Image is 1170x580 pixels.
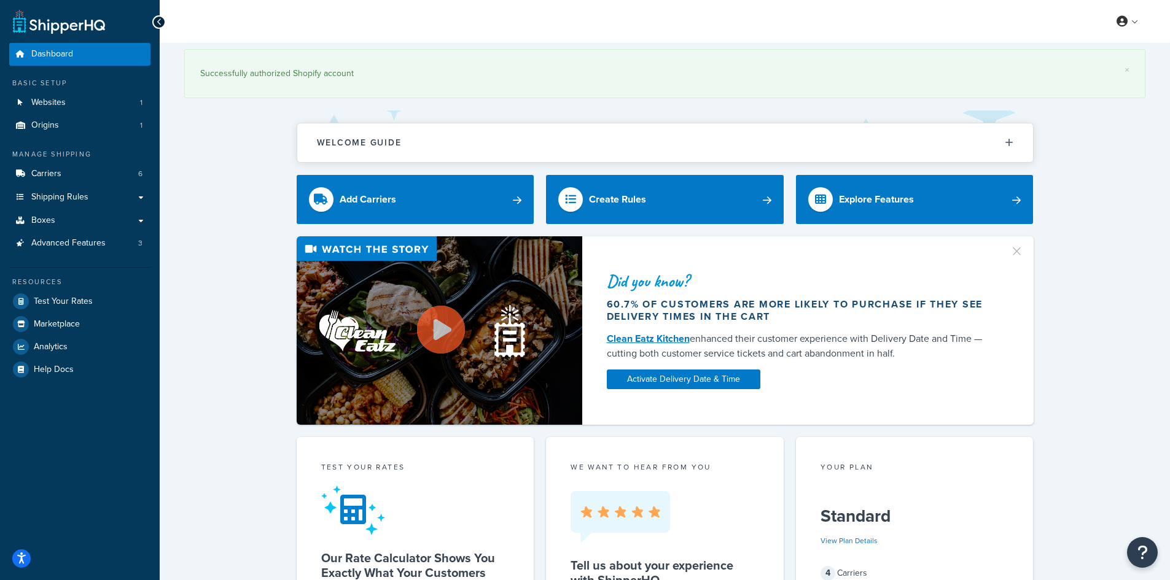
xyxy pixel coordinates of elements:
div: Resources [9,277,150,287]
h5: Standard [821,506,1009,526]
a: Activate Delivery Date & Time [607,369,760,389]
div: Successfully authorized Shopify account [200,65,1129,82]
span: Carriers [31,169,61,179]
span: 1 [140,98,142,108]
li: Origins [9,114,150,137]
a: Advanced Features3 [9,232,150,255]
a: Explore Features [796,175,1034,224]
a: View Plan Details [821,535,878,546]
a: Add Carriers [297,175,534,224]
span: Advanced Features [31,238,106,249]
span: Boxes [31,215,55,226]
span: Help Docs [34,365,74,375]
span: Websites [31,98,66,108]
div: Basic Setup [9,78,150,88]
a: Dashboard [9,43,150,66]
p: we want to hear from you [571,462,759,473]
a: Help Docs [9,358,150,381]
a: Marketplace [9,313,150,335]
div: enhanced their customer experience with Delivery Date and Time — cutting both customer service ti... [607,331,995,361]
img: Video thumbnail [297,236,582,425]
li: Websites [9,91,150,114]
a: Carriers6 [9,163,150,185]
a: Shipping Rules [9,186,150,209]
span: Analytics [34,342,68,352]
a: Clean Eatz Kitchen [607,331,690,346]
div: Did you know? [607,273,995,290]
div: Add Carriers [340,191,396,208]
h2: Welcome Guide [317,138,402,147]
li: Carriers [9,163,150,185]
a: Analytics [9,336,150,358]
span: Shipping Rules [31,192,88,203]
span: 3 [138,238,142,249]
a: Test Your Rates [9,290,150,312]
button: Welcome Guide [297,123,1033,162]
div: Manage Shipping [9,149,150,160]
span: Marketplace [34,319,80,330]
div: Explore Features [839,191,914,208]
div: Your Plan [821,462,1009,476]
span: Origins [31,120,59,131]
span: 1 [140,120,142,131]
div: Create Rules [589,191,646,208]
span: Test Your Rates [34,296,93,307]
a: Create Rules [546,175,784,224]
div: Test your rates [321,462,510,476]
div: 60.7% of customers are more likely to purchase if they see delivery times in the cart [607,298,995,323]
span: 6 [138,169,142,179]
a: Websites1 [9,91,150,114]
a: × [1125,65,1129,75]
a: Boxes [9,209,150,232]
li: Advanced Features [9,232,150,255]
button: Open Resource Center [1127,537,1158,568]
a: Origins1 [9,114,150,137]
span: Dashboard [31,49,73,60]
